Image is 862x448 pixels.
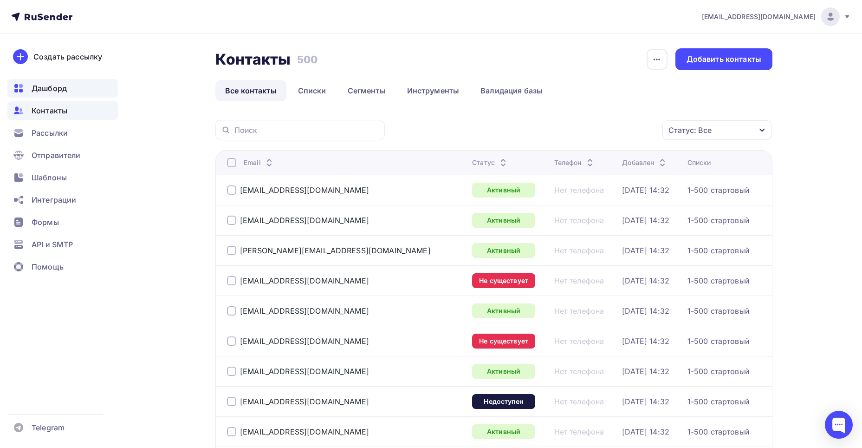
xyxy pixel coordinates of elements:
[7,124,118,142] a: Рассылки
[32,217,59,228] span: Формы
[554,397,604,406] div: Нет телефона
[240,367,369,376] a: [EMAIL_ADDRESS][DOMAIN_NAME]
[687,306,749,316] a: 1-500 стартовый
[297,53,318,66] h3: 500
[554,246,604,255] a: Нет телефона
[240,185,369,195] a: [EMAIL_ADDRESS][DOMAIN_NAME]
[668,125,712,136] div: Статус: Все
[7,168,118,187] a: Шаблоны
[622,427,669,436] a: [DATE] 14:32
[687,427,749,436] div: 1-500 стартовый
[702,12,816,21] span: [EMAIL_ADDRESS][DOMAIN_NAME]
[687,246,749,255] a: 1-500 стартовый
[554,276,604,285] a: Нет телефона
[554,216,604,225] a: Нет телефона
[472,394,535,409] a: Недоступен
[554,185,604,195] a: Нет телефона
[554,336,604,346] a: Нет телефона
[244,158,275,167] div: Email
[32,422,65,433] span: Telegram
[240,246,431,255] a: [PERSON_NAME][EMAIL_ADDRESS][DOMAIN_NAME]
[472,364,535,379] a: Активный
[554,158,596,167] div: Телефон
[472,424,535,439] a: Активный
[32,172,67,183] span: Шаблоны
[622,336,669,346] div: [DATE] 14:32
[554,367,604,376] a: Нет телефона
[240,397,369,406] div: [EMAIL_ADDRESS][DOMAIN_NAME]
[622,276,669,285] a: [DATE] 14:32
[32,127,68,138] span: Рассылки
[32,105,67,116] span: Контакты
[32,239,73,250] span: API и SMTP
[7,101,118,120] a: Контакты
[472,213,535,228] a: Активный
[622,158,668,167] div: Добавлен
[687,185,749,195] a: 1-500 стартовый
[622,246,669,255] a: [DATE] 14:32
[687,276,749,285] div: 1-500 стартовый
[622,185,669,195] a: [DATE] 14:32
[234,125,379,135] input: Поиск
[472,183,535,198] a: Активный
[662,120,772,140] button: Статус: Все
[7,79,118,98] a: Дашборд
[338,80,395,101] a: Сегменты
[687,367,749,376] a: 1-500 стартовый
[622,367,669,376] a: [DATE] 14:32
[687,336,749,346] a: 1-500 стартовый
[32,150,81,161] span: Отправители
[215,50,291,69] h2: Контакты
[32,194,76,205] span: Интеграции
[215,80,286,101] a: Все контакты
[554,427,604,436] div: Нет телефона
[240,306,369,316] a: [EMAIL_ADDRESS][DOMAIN_NAME]
[472,303,535,318] a: Активный
[240,336,369,346] a: [EMAIL_ADDRESS][DOMAIN_NAME]
[687,216,749,225] a: 1-500 стартовый
[33,51,102,62] div: Создать рассылку
[622,397,669,406] a: [DATE] 14:32
[288,80,336,101] a: Списки
[472,273,535,288] a: Не существует
[240,276,369,285] a: [EMAIL_ADDRESS][DOMAIN_NAME]
[687,158,711,167] div: Списки
[32,261,64,272] span: Помощь
[240,427,369,436] a: [EMAIL_ADDRESS][DOMAIN_NAME]
[472,334,535,349] div: Не существует
[687,397,749,406] a: 1-500 стартовый
[472,243,535,258] a: Активный
[687,54,761,65] div: Добавить контакты
[622,306,669,316] div: [DATE] 14:32
[240,216,369,225] a: [EMAIL_ADDRESS][DOMAIN_NAME]
[7,213,118,231] a: Формы
[554,306,604,316] a: Нет телефона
